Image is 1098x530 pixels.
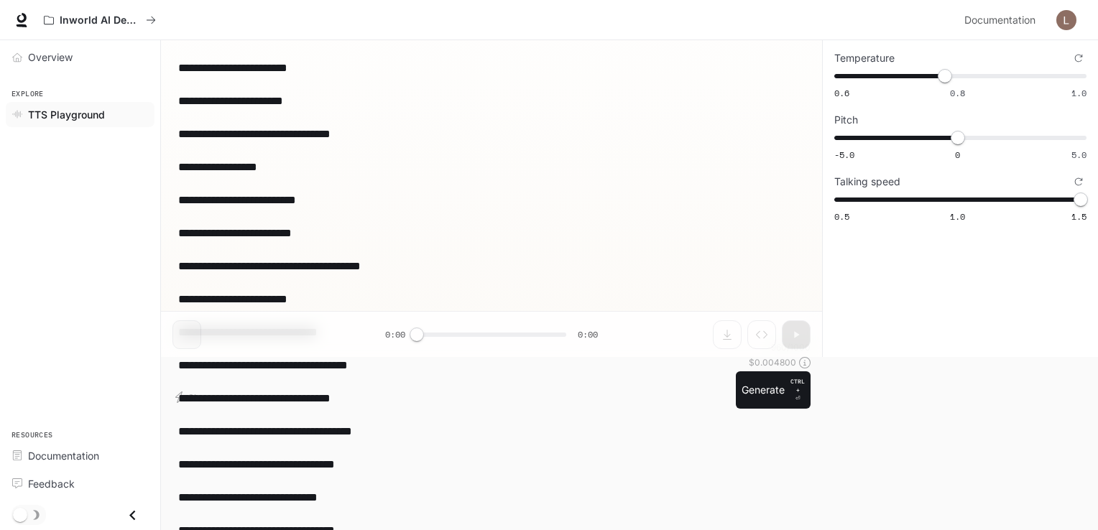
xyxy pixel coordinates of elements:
[28,107,105,122] span: TTS Playground
[959,6,1046,34] a: Documentation
[1071,87,1087,99] span: 1.0
[1056,10,1076,30] img: User avatar
[6,45,154,70] a: Overview
[790,377,805,403] p: ⏎
[834,87,849,99] span: 0.6
[1071,174,1087,190] button: Reset to default
[834,149,854,161] span: -5.0
[6,102,154,127] a: TTS Playground
[37,6,162,34] button: All workspaces
[950,87,965,99] span: 0.8
[790,377,805,394] p: CTRL +
[1071,210,1087,223] span: 1.5
[950,210,965,223] span: 1.0
[834,177,900,187] p: Talking speed
[60,14,140,27] p: Inworld AI Demos
[834,53,895,63] p: Temperature
[1071,50,1087,66] button: Reset to default
[28,50,73,65] span: Overview
[172,386,234,409] button: Shortcuts
[1071,149,1087,161] span: 5.0
[955,149,960,161] span: 0
[834,210,849,223] span: 0.5
[736,371,811,409] button: GenerateCTRL +⏎
[834,115,858,125] p: Pitch
[964,11,1035,29] span: Documentation
[1052,6,1081,34] button: User avatar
